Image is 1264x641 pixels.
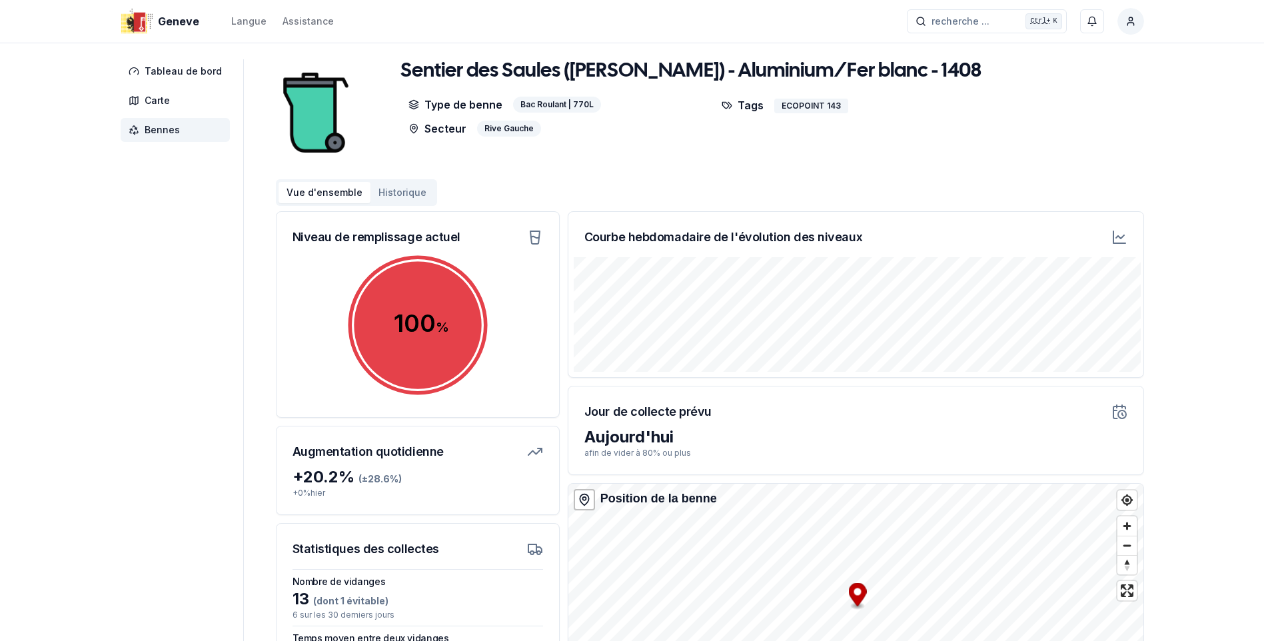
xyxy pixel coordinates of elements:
[293,488,543,498] p: + 0 % hier
[358,473,402,484] span: (± 28.6 %)
[293,466,543,488] div: + 20.2 %
[408,121,466,137] p: Secteur
[1117,516,1137,536] button: Zoom in
[293,540,439,558] h3: Statistiques des collectes
[584,426,1127,448] div: Aujourd'hui
[121,5,153,37] img: Geneve Logo
[722,97,764,113] p: Tags
[121,13,205,29] a: Geneve
[231,13,267,29] button: Langue
[584,228,862,247] h3: Courbe hebdomadaire de l'évolution des niveaux
[121,118,235,142] a: Bennes
[121,59,235,83] a: Tableau de bord
[145,123,180,137] span: Bennes
[370,182,434,203] button: Historique
[1117,556,1137,574] span: Reset bearing to north
[513,97,601,113] div: Bac Roulant | 770L
[145,65,222,78] span: Tableau de bord
[584,448,1127,458] p: afin de vider à 80% ou plus
[276,59,356,166] img: bin Image
[293,588,543,610] div: 13
[1117,490,1137,510] button: Find my location
[145,94,170,107] span: Carte
[1117,555,1137,574] button: Reset bearing to north
[121,89,235,113] a: Carte
[293,575,543,588] h3: Nombre de vidanges
[848,583,866,610] div: Map marker
[283,13,334,29] a: Assistance
[400,59,981,83] h1: Sentier des Saules ([PERSON_NAME]) - Aluminium/Fer blanc - 1408
[293,228,460,247] h3: Niveau de remplissage actuel
[309,595,388,606] span: (dont 1 évitable)
[158,13,199,29] span: Geneve
[279,182,370,203] button: Vue d'ensemble
[600,489,717,508] div: Position de la benne
[293,610,543,620] p: 6 sur les 30 derniers jours
[477,121,541,137] div: Rive Gauche
[408,97,502,113] p: Type de benne
[907,9,1067,33] button: recherche ...Ctrl+K
[774,99,848,113] div: ECOPOINT 143
[584,402,712,421] h3: Jour de collecte prévu
[1117,536,1137,555] button: Zoom out
[293,442,444,461] h3: Augmentation quotidienne
[932,15,989,28] span: recherche ...
[1117,581,1137,600] button: Enter fullscreen
[231,15,267,28] div: Langue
